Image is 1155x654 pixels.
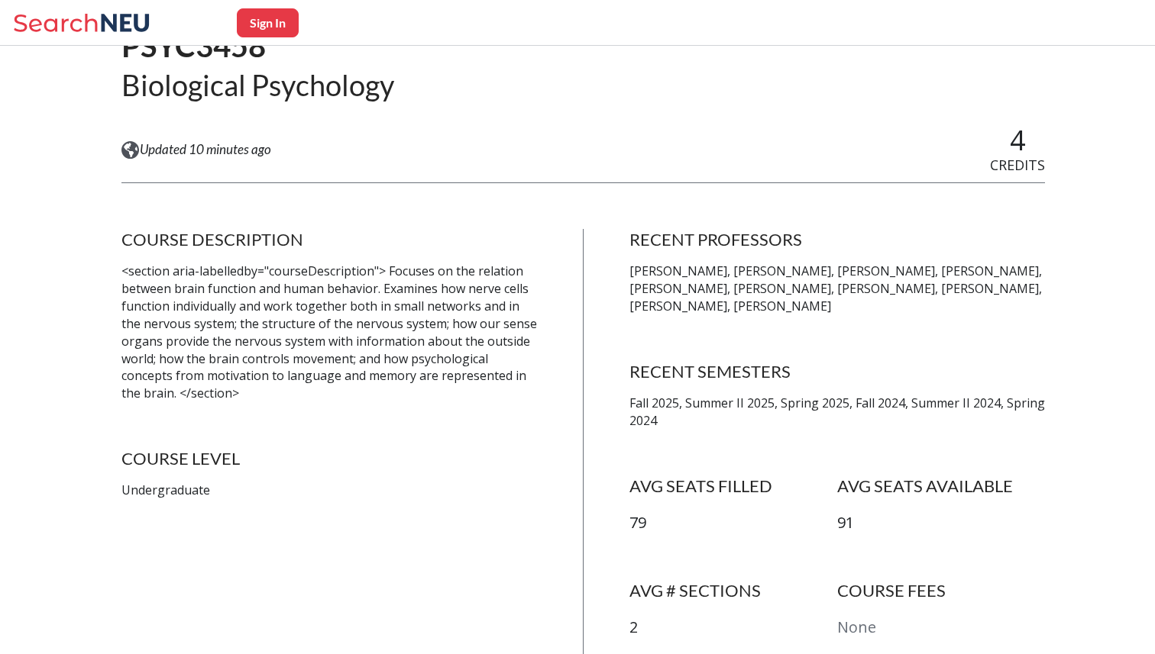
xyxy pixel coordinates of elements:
h4: COURSE LEVEL [121,448,537,469]
h1: PSYC3458 [121,27,394,66]
p: Undergraduate [121,482,537,499]
p: Fall 2025, Summer II 2025, Spring 2025, Fall 2024, Summer II 2024, Spring 2024 [629,395,1045,430]
h4: AVG SEATS FILLED [629,475,837,497]
p: None [837,617,1045,639]
p: [PERSON_NAME], [PERSON_NAME], [PERSON_NAME], [PERSON_NAME], [PERSON_NAME], [PERSON_NAME], [PERSON... [629,263,1045,315]
h4: AVG # SECTIONS [629,580,837,601]
h4: COURSE DESCRIPTION [121,229,537,250]
span: Updated 10 minutes ago [140,141,271,158]
button: Sign In [237,8,299,37]
p: 2 [629,617,837,639]
h4: RECENT SEMESTERS [629,361,1045,382]
span: 4 [1010,121,1026,159]
h2: Biological Psychology [121,66,394,104]
span: CREDITS [990,156,1045,174]
h4: COURSE FEES [837,580,1045,601]
h4: RECENT PROFESSORS [629,229,1045,250]
p: 91 [837,512,1045,534]
p: <section aria-labelledby="courseDescription"> Focuses on the relation between brain function and ... [121,263,537,402]
p: 79 [629,512,837,534]
h4: AVG SEATS AVAILABLE [837,475,1045,497]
